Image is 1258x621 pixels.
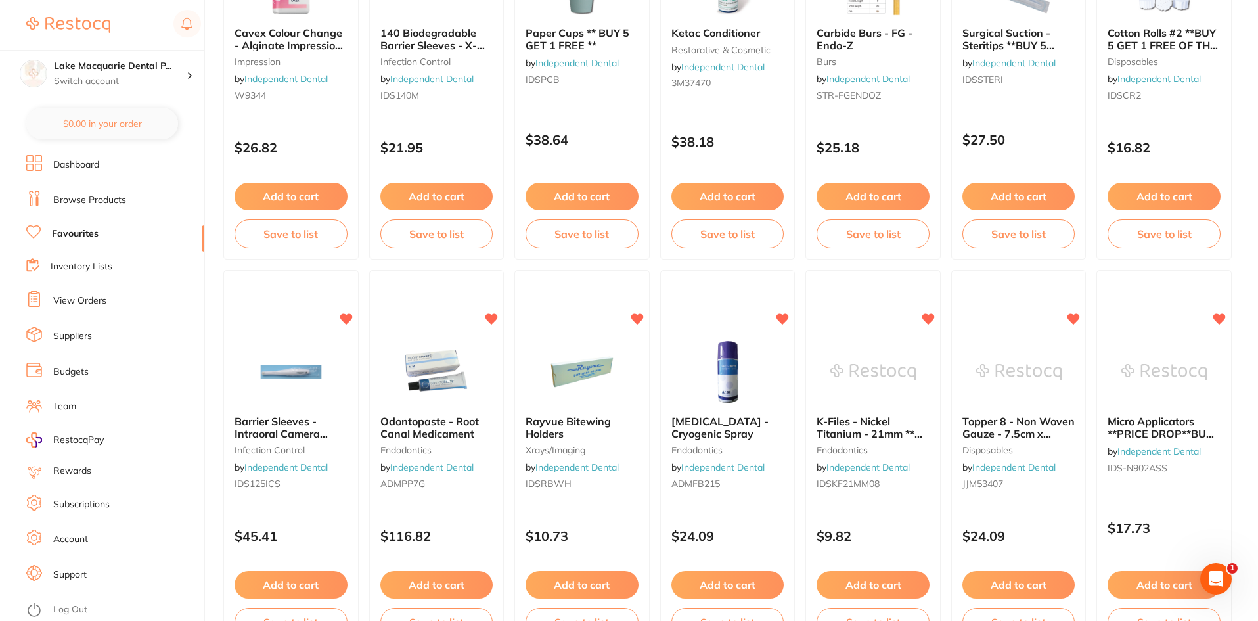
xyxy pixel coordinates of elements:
img: Restocq Logo [26,17,110,33]
b: Cotton Rolls #2 **BUY 5 GET 1 FREE OF THE SAME** [1108,27,1221,51]
a: Browse Products [53,194,126,207]
h4: Lake Macquarie Dental Practice [54,60,187,73]
button: Add to cart [671,571,784,599]
a: Independent Dental [535,461,619,473]
small: endodontics [380,445,493,455]
span: by [1108,73,1201,85]
span: by [671,461,765,473]
span: Paper Cups ** BUY 5 GET 1 FREE ** [526,26,629,51]
a: Log Out [53,603,87,616]
a: Account [53,533,88,546]
span: Micro Applicators **PRICE DROP**BUY 5 GET 1 FREE** - Fine [1108,415,1216,452]
p: $24.09 [962,528,1075,543]
b: Surgical Suction - Steritips **BUY 5 RECEIVE 1 FREE** [962,27,1075,51]
img: Odontopaste - Root Canal Medicament [393,339,479,405]
a: RestocqPay [26,432,104,448]
a: Independent Dental [390,461,474,473]
img: Rayvue Bitewing Holders [539,339,625,405]
b: Topper 8 - Non Woven Gauze - 7.5cm x 7.5cm (200 Pack) [962,415,1075,440]
b: Barrier Sleeves - Intraoral Camera Curing Light Sleeves (125) [235,415,348,440]
span: IDS-N902ASS [1108,462,1167,474]
a: Independent Dental [972,57,1056,69]
a: Suppliers [53,330,92,343]
b: Cavex Colour Change - Alginate Impression Material **Buy 5 ** Receive 1 free** [235,27,348,51]
a: Subscriptions [53,498,110,511]
span: K-Files - Nickel Titanium - 21mm ** BUY 5 THE SAME GET 1 FREE!** - #08 [817,415,928,464]
span: Odontopaste - Root Canal Medicament [380,415,479,440]
span: Cotton Rolls #2 **BUY 5 GET 1 FREE OF THE SAME** [1108,26,1218,64]
small: endodontics [671,445,784,455]
small: impression [235,57,348,67]
button: Add to cart [817,183,930,210]
button: Add to cart [671,183,784,210]
a: Independent Dental [826,73,910,85]
span: by [962,461,1056,473]
a: Inventory Lists [51,260,112,273]
a: Independent Dental [1117,73,1201,85]
small: restorative & cosmetic [671,45,784,55]
a: Independent Dental [681,461,765,473]
button: Save to list [380,219,493,248]
b: Frostbite - Cryogenic Spray [671,415,784,440]
span: IDSKF21MM08 [817,478,880,490]
button: Save to list [526,219,639,248]
a: Favourites [52,227,99,241]
span: Cavex Colour Change - Alginate Impression Material **Buy 5 ** Receive 1 free** [235,26,343,76]
p: $27.50 [962,132,1075,147]
img: K-Files - Nickel Titanium - 21mm ** BUY 5 THE SAME GET 1 FREE!** - #08 [830,339,916,405]
p: $21.95 [380,140,493,155]
span: by [817,461,910,473]
b: Micro Applicators **PRICE DROP**BUY 5 GET 1 FREE** - Fine [1108,415,1221,440]
img: Topper 8 - Non Woven Gauze - 7.5cm x 7.5cm (200 Pack) [976,339,1062,405]
button: $0.00 in your order [26,108,178,139]
span: IDS140M [380,89,419,101]
button: Save to list [962,219,1075,248]
a: Team [53,400,76,413]
small: infection control [380,57,493,67]
span: ADMPP7G [380,478,425,490]
img: RestocqPay [26,432,42,448]
span: IDS125ICS [235,478,281,490]
b: Rayvue Bitewing Holders [526,415,639,440]
p: $9.82 [817,528,930,543]
b: Ketac Conditioner [671,27,784,39]
span: W9344 [235,89,266,101]
b: K-Files - Nickel Titanium - 21mm ** BUY 5 THE SAME GET 1 FREE!** - #08 [817,415,930,440]
small: xrays/imaging [526,445,639,455]
b: Paper Cups ** BUY 5 GET 1 FREE ** [526,27,639,51]
button: Add to cart [235,183,348,210]
p: $38.64 [526,132,639,147]
span: Carbide Burs - FG - Endo-Z [817,26,912,51]
span: IDSCR2 [1108,89,1141,101]
span: IDSRBWH [526,478,572,490]
p: $38.18 [671,134,784,149]
p: $16.82 [1108,140,1221,155]
button: Save to list [235,219,348,248]
small: disposables [962,445,1075,455]
p: $45.41 [235,528,348,543]
p: $116.82 [380,528,493,543]
button: Add to cart [962,571,1075,599]
b: 140 Biodegradable Barrier Sleeves - X-Ray Sensor Sleeves ** BUY 5, GET 1 FREE!! ** - 45mm x 200mm [380,27,493,51]
button: Add to cart [380,571,493,599]
span: Barrier Sleeves - Intraoral Camera Curing Light Sleeves (125) [235,415,337,464]
span: RestocqPay [53,434,104,447]
p: Switch account [54,75,187,88]
button: Add to cart [1108,571,1221,599]
span: by [817,73,910,85]
p: $26.82 [235,140,348,155]
a: Rewards [53,465,91,478]
small: infection control [235,445,348,455]
span: by [671,61,765,73]
button: Add to cart [380,183,493,210]
img: Lake Macquarie Dental Practice [20,60,47,87]
span: JJM53407 [962,478,1003,490]
small: disposables [1108,57,1221,67]
a: Independent Dental [244,461,328,473]
span: IDSPCB [526,74,560,85]
a: Independent Dental [1117,446,1201,457]
a: Independent Dental [826,461,910,473]
a: Dashboard [53,158,99,172]
p: $25.18 [817,140,930,155]
a: Independent Dental [390,73,474,85]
